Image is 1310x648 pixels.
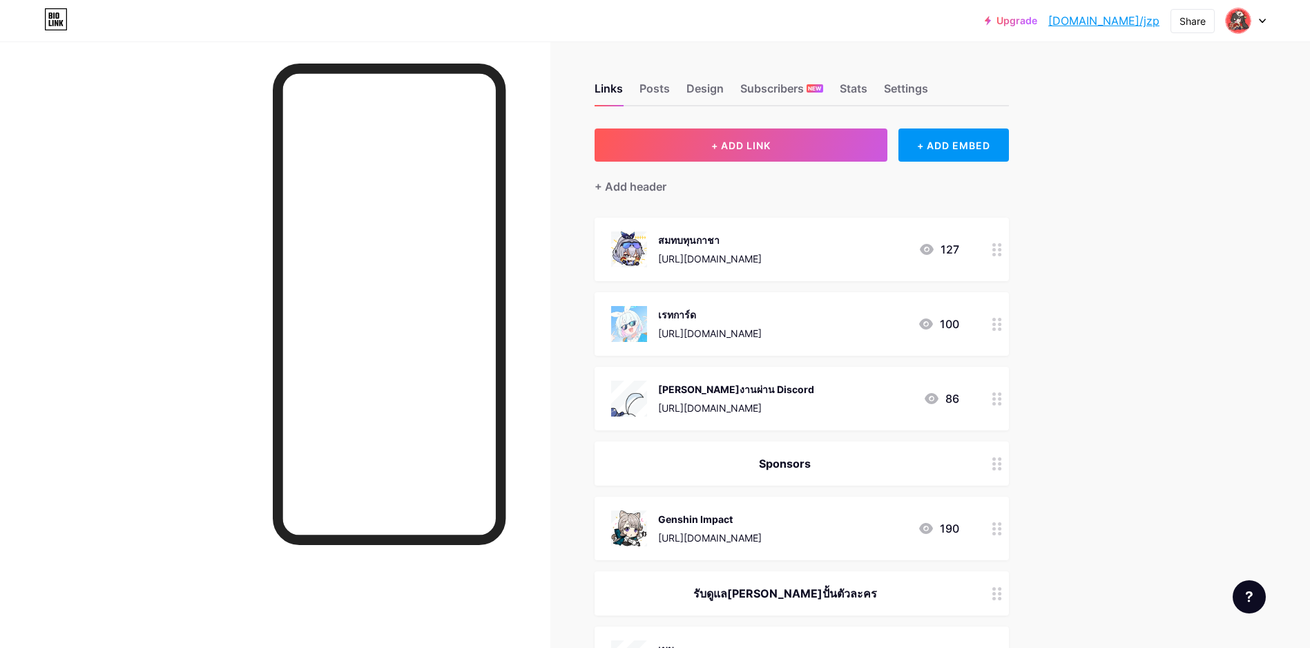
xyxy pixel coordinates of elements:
[918,316,959,332] div: 100
[595,128,888,162] button: + ADD LINK
[740,80,823,105] div: Subscribers
[611,455,959,472] div: Sponsors
[985,15,1037,26] a: Upgrade
[918,241,959,258] div: 127
[898,128,1008,162] div: + ADD EMBED
[611,231,647,267] img: สมทบทุนกาชา
[595,80,623,105] div: Links
[611,381,647,417] img: จ้างงานผ่าน Discord
[658,326,762,341] div: [URL][DOMAIN_NAME]
[711,140,771,151] span: + ADD LINK
[639,80,670,105] div: Posts
[808,84,821,93] span: NEW
[611,585,959,602] div: รับดูแล[PERSON_NAME]ปั้นตัวละคร
[611,306,647,342] img: เรทการ์ด
[1225,8,1251,34] img: Jetz Pond
[611,511,647,546] img: Genshin Impact
[1179,14,1206,28] div: Share
[595,178,666,195] div: + Add header
[840,80,867,105] div: Stats
[658,382,814,397] div: [PERSON_NAME]งานผ่าน Discord
[884,80,928,105] div: Settings
[658,307,762,322] div: เรทการ์ด
[923,390,959,407] div: 86
[1048,12,1159,29] a: [DOMAIN_NAME]/jzp
[686,80,724,105] div: Design
[658,401,814,415] div: [URL][DOMAIN_NAME]
[658,233,762,247] div: สมทบทุนกาชา
[658,531,762,545] div: [URL][DOMAIN_NAME]
[918,520,959,537] div: 190
[658,512,762,526] div: Genshin Impact
[658,251,762,266] div: [URL][DOMAIN_NAME]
